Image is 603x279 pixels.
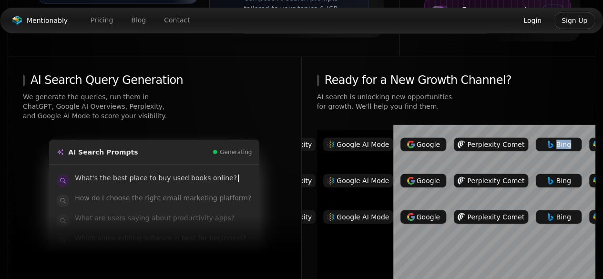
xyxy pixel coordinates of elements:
[31,72,183,88] span: AI Search Query Generation
[467,140,524,149] span: Perplexity Comet
[515,11,550,30] button: Login
[417,140,440,149] span: Google
[75,213,252,224] p: What are users saying about productivity apps?
[553,11,595,30] button: Sign Up
[220,148,252,156] span: Generating
[317,92,500,111] span: AI search is unlocking new opportunities for growth. We'll help you find them.
[417,176,440,186] span: Google
[337,176,389,186] span: Google AI Mode
[325,72,511,88] span: Ready for a New Growth Channel?
[75,173,252,184] p: What's the best place to buy used books online?
[556,140,571,149] span: Bing
[467,212,524,222] span: Perplexity Comet
[123,13,153,28] a: Blog
[75,193,252,204] p: How do I choose the right email marketing platform?
[454,5,529,15] p: Influencer Outreach
[23,92,206,121] span: We generate the queries, run them in ChatGPT, Google AI Overviews, Perplexity, and Google AI Mode...
[467,176,524,186] span: Perplexity Comet
[83,13,121,28] a: Pricing
[337,212,389,222] span: Google AI Mode
[8,14,72,27] a: Mentionably
[556,212,571,222] span: Bing
[68,147,138,157] p: AI Search Prompts
[11,16,23,25] img: Mentionably logo
[156,13,197,28] a: Contact
[542,5,563,15] span: Topic
[556,176,571,186] span: Bing
[337,140,389,149] span: Google AI Mode
[417,212,440,222] span: Google
[27,16,68,25] span: Mentionably
[75,233,252,244] p: Which video editing software is best for beginners?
